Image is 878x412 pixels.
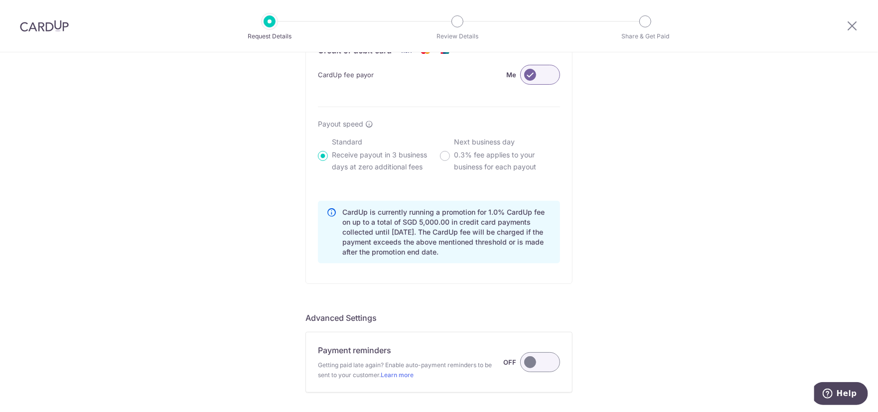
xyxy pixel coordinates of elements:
[454,149,560,173] p: 0.3% fee applies to your business for each payout
[318,119,560,129] div: Payout speed
[233,31,306,41] p: Request Details
[421,31,494,41] p: Review Details
[608,31,682,41] p: Share & Get Paid
[332,137,438,147] p: Standard
[318,344,391,356] p: Payment reminders
[20,20,69,32] img: CardUp
[381,371,414,379] a: Learn more
[305,313,377,323] span: translation missing: en.company.payment_requests.form.header.labels.advanced_settings
[342,207,552,257] p: CardUp is currently running a promotion for 1.0% CardUp fee on up to a total of SGD 5,000.00 in c...
[506,69,516,81] label: Me
[503,356,516,368] label: OFF
[332,149,438,173] p: Receive payout in 3 business days at zero additional fees
[318,360,503,380] span: Getting paid late again? Enable auto-payment reminders to be sent to your customer.
[318,69,374,81] span: CardUp fee payor
[318,344,560,380] div: Payment reminders Getting paid late again? Enable auto-payment reminders to be sent to your custo...
[454,137,560,147] p: Next business day
[814,382,868,407] iframe: Opens a widget where you can find more information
